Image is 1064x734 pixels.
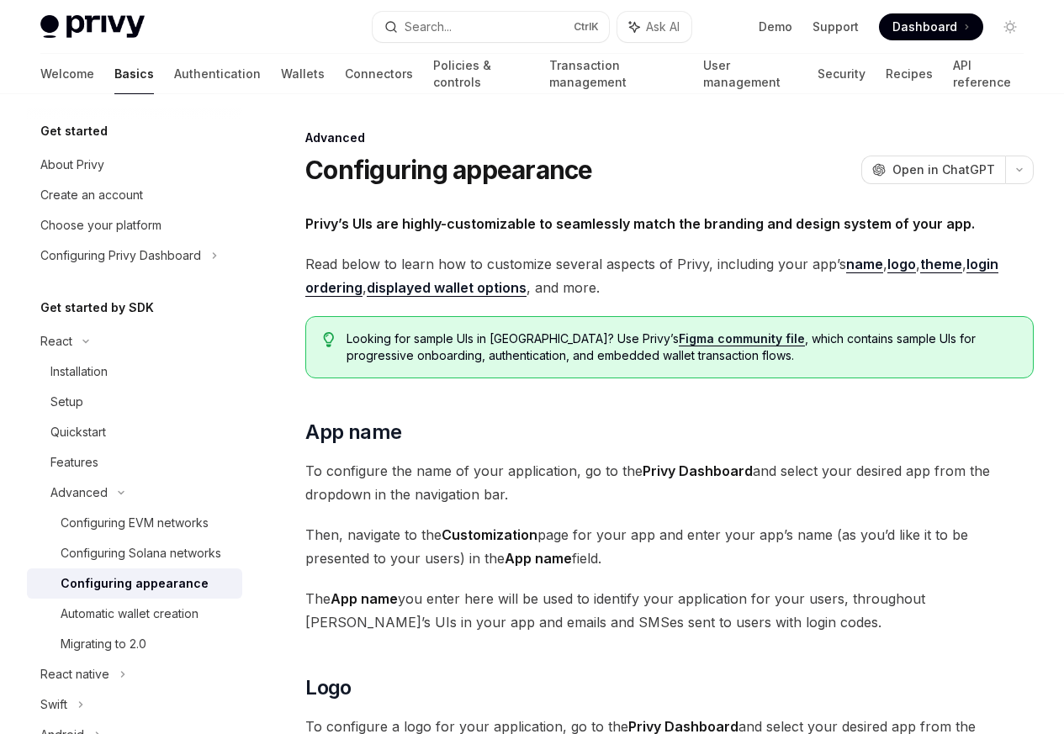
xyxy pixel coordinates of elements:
span: App name [305,419,401,446]
h5: Get started [40,121,108,141]
a: Create an account [27,180,242,210]
a: Basics [114,54,154,94]
a: Authentication [174,54,261,94]
div: Quickstart [50,422,106,442]
div: React [40,331,72,351]
div: Create an account [40,185,143,205]
div: Configuring EVM networks [61,513,209,533]
div: Installation [50,362,108,382]
a: Recipes [886,54,933,94]
button: Open in ChatGPT [861,156,1005,184]
span: Dashboard [892,18,957,35]
a: Quickstart [27,417,242,447]
a: Automatic wallet creation [27,599,242,629]
a: User management [703,54,798,94]
div: Configuring Solana networks [61,543,221,563]
a: Setup [27,387,242,417]
div: Setup [50,392,83,412]
div: Features [50,452,98,473]
div: Automatic wallet creation [61,604,199,624]
div: React native [40,664,109,684]
div: Configuring Privy Dashboard [40,246,201,266]
a: Migrating to 2.0 [27,629,242,659]
svg: Tip [323,332,335,347]
a: name [846,256,883,273]
span: The you enter here will be used to identify your application for your users, throughout [PERSON_N... [305,587,1034,634]
a: Configuring EVM networks [27,508,242,538]
a: Welcome [40,54,94,94]
a: displayed wallet options [367,279,527,297]
h5: Get started by SDK [40,298,154,318]
span: Ctrl K [574,20,599,34]
a: theme [920,256,962,273]
a: Figma community file [679,331,805,346]
button: Toggle dark mode [997,13,1024,40]
a: Features [27,447,242,478]
a: Wallets [281,54,325,94]
a: Installation [27,356,242,387]
span: Looking for sample UIs in [GEOGRAPHIC_DATA]? Use Privy’s , which contains sample UIs for progress... [347,330,1016,364]
h1: Configuring appearance [305,155,593,185]
div: Swift [40,694,67,715]
div: Configuring appearance [61,573,209,594]
a: About Privy [27,150,242,180]
div: Migrating to 2.0 [61,634,146,654]
a: Choose your platform [27,210,242,240]
strong: App name [331,590,398,607]
a: Connectors [345,54,413,94]
span: Read below to learn how to customize several aspects of Privy, including your app’s , , , , , and... [305,252,1034,299]
a: Configuring Solana networks [27,538,242,568]
span: Then, navigate to the page for your app and enter your app’s name (as you’d like it to be present... [305,523,1034,570]
div: About Privy [40,155,104,175]
a: logo [887,256,916,273]
strong: Customization [442,526,537,543]
div: Search... [405,17,452,37]
a: Demo [759,18,792,35]
button: Ask AI [617,12,691,42]
strong: Privy Dashboard [643,462,753,479]
strong: Privy’s UIs are highly-customizable to seamlessly match the branding and design system of your app. [305,215,975,232]
span: To configure the name of your application, go to the and select your desired app from the dropdow... [305,459,1034,506]
div: Choose your platform [40,215,161,235]
button: Search...CtrlK [373,12,609,42]
span: Open in ChatGPT [892,161,995,178]
a: Dashboard [879,13,983,40]
a: Policies & controls [433,54,529,94]
span: Ask AI [646,18,680,35]
a: Security [818,54,865,94]
span: Logo [305,674,352,701]
div: Advanced [50,483,108,503]
a: Support [813,18,859,35]
a: Transaction management [549,54,682,94]
a: API reference [953,54,1024,94]
div: Advanced [305,129,1034,146]
img: light logo [40,15,145,39]
a: Configuring appearance [27,568,242,599]
strong: App name [505,550,572,567]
